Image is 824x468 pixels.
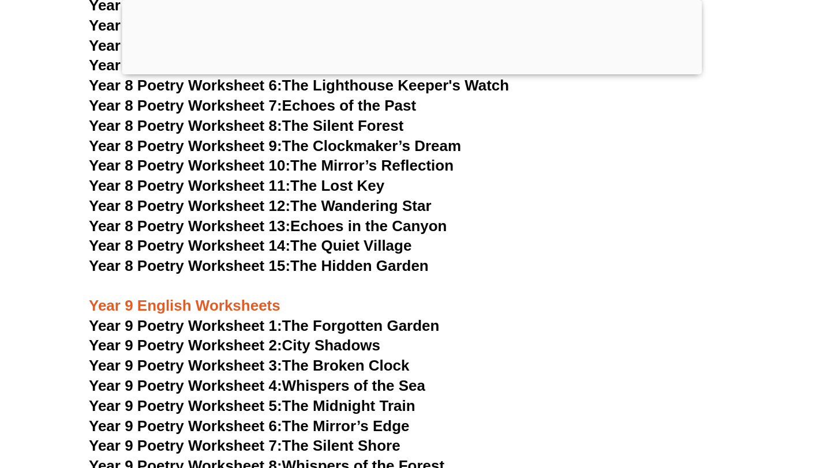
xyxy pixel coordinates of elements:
[89,37,282,54] span: Year 8 Poetry Worksheet 4:
[89,237,290,254] span: Year 8 Poetry Worksheet 14:
[89,117,403,134] a: Year 8 Poetry Worksheet 8:The Silent Forest
[89,56,282,74] span: Year 8 Poetry Worksheet 5:
[89,137,461,154] a: Year 8 Poetry Worksheet 9:The Clockmaker’s Dream
[89,177,384,194] a: Year 8 Poetry Worksheet 11:The Lost Key
[89,157,454,174] a: Year 8 Poetry Worksheet 10:The Mirror’s Reflection
[89,317,282,334] span: Year 9 Poetry Worksheet 1:
[89,117,282,134] span: Year 8 Poetry Worksheet 8:
[89,257,290,274] span: Year 8 Poetry Worksheet 15:
[89,77,282,94] span: Year 8 Poetry Worksheet 6:
[89,437,400,454] a: Year 9 Poetry Worksheet 7:The Silent Shore
[89,197,290,214] span: Year 8 Poetry Worksheet 12:
[89,277,735,316] h3: Year 9 English Worksheets
[89,97,416,114] a: Year 8 Poetry Worksheet 7:Echoes of the Past
[89,337,380,354] a: Year 9 Poetry Worksheet 2:City Shadows
[89,317,439,334] a: Year 9 Poetry Worksheet 1:The Forgotten Garden
[89,357,282,374] span: Year 9 Poetry Worksheet 3:
[89,217,290,235] span: Year 8 Poetry Worksheet 13:
[626,338,824,468] iframe: Chat Widget
[89,417,410,435] a: Year 9 Poetry Worksheet 6:The Mirror’s Edge
[89,417,282,435] span: Year 9 Poetry Worksheet 6:
[89,397,282,414] span: Year 9 Poetry Worksheet 5:
[89,377,282,394] span: Year 9 Poetry Worksheet 4:
[89,97,282,114] span: Year 8 Poetry Worksheet 7:
[89,357,410,374] a: Year 9 Poetry Worksheet 3:The Broken Clock
[89,397,415,414] a: Year 9 Poetry Worksheet 5:The Midnight Train
[89,37,403,54] a: Year 8 Poetry Worksheet 4:The Silent Forest
[89,17,470,34] a: Year 8 Poetry Worksheet 3:The Clock Tower's Lament
[89,177,290,194] span: Year 8 Poetry Worksheet 11:
[89,137,282,154] span: Year 8 Poetry Worksheet 9:
[89,237,411,254] a: Year 8 Poetry Worksheet 14:The Quiet Village
[89,217,447,235] a: Year 8 Poetry Worksheet 13:Echoes in the Canyon
[89,197,432,214] a: Year 8 Poetry Worksheet 12:The Wandering Star
[89,377,425,394] a: Year 9 Poetry Worksheet 4:Whispers of the Sea
[89,77,509,94] a: Year 8 Poetry Worksheet 6:The Lighthouse Keeper's Watch
[89,56,444,74] a: Year 8 Poetry Worksheet 5:Reflections in the Rain
[89,157,290,174] span: Year 8 Poetry Worksheet 10:
[89,437,282,454] span: Year 9 Poetry Worksheet 7:
[89,257,429,274] a: Year 8 Poetry Worksheet 15:The Hidden Garden
[89,337,282,354] span: Year 9 Poetry Worksheet 2:
[89,17,282,34] span: Year 8 Poetry Worksheet 3:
